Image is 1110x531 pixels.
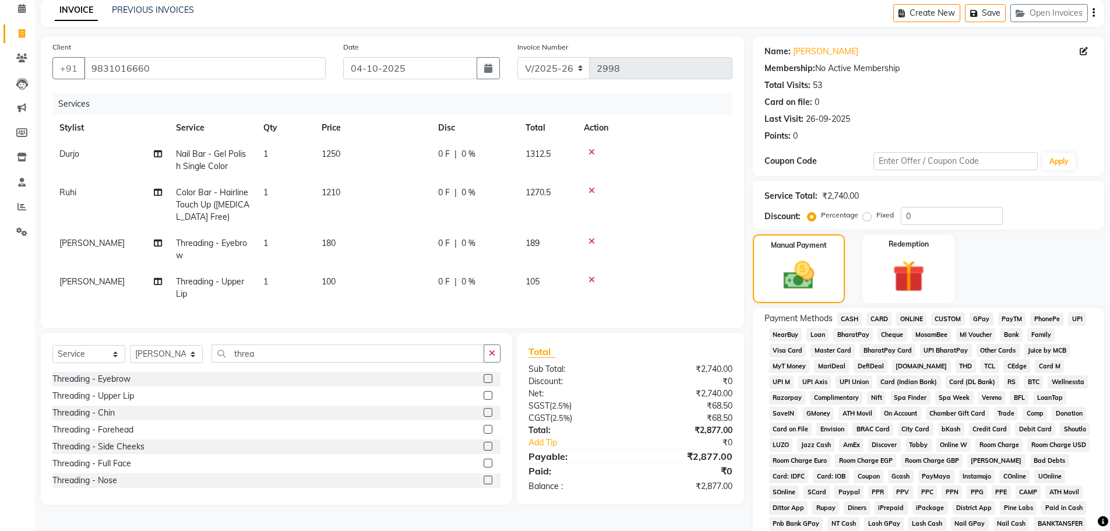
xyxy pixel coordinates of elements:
[461,187,475,199] span: 0 %
[898,423,933,436] span: City Card
[461,237,475,249] span: 0 %
[1010,391,1028,405] span: BFL
[649,437,741,449] div: ₹0
[438,187,450,199] span: 0 F
[52,390,134,402] div: Threading - Upper Lip
[176,149,246,171] span: Nail Bar - Gel Polish Single Color
[59,238,125,248] span: [PERSON_NAME]
[890,391,931,405] span: Spa Finder
[946,375,999,389] span: Card (DL Bank)
[936,438,971,452] span: Online W
[769,407,798,420] span: SaveIN
[814,360,849,373] span: MariDeal
[868,438,901,452] span: Discover
[630,424,741,437] div: ₹2,877.00
[1060,423,1090,436] span: Shoutlo
[802,407,834,420] span: GMoney
[888,470,914,483] span: Gcash
[764,45,791,58] div: Name:
[1027,328,1055,342] span: Family
[1048,375,1088,389] span: Wellnessta
[520,449,630,463] div: Payable:
[764,113,804,125] div: Last Visit:
[764,155,874,167] div: Coupon Code
[867,391,886,405] span: Nift
[1035,360,1064,373] span: Card M
[322,149,340,159] span: 1250
[517,42,568,52] label: Invoice Number
[994,407,1019,420] span: Trade
[821,210,858,220] label: Percentage
[1027,438,1090,452] span: Room Charge USD
[520,375,630,388] div: Discount:
[769,517,823,530] span: Pnb Bank GPay
[630,375,741,388] div: ₹0
[630,388,741,400] div: ₹2,740.00
[263,187,268,198] span: 1
[764,79,811,92] div: Total Visits:
[868,486,888,499] span: PPR
[256,115,315,141] th: Qty
[764,130,791,142] div: Points:
[813,470,849,483] span: Card: IOB
[322,276,336,287] span: 100
[769,501,808,515] span: Dittor App
[764,210,801,223] div: Discount:
[769,454,831,467] span: Room Charge Euro
[528,400,549,411] span: SGST
[981,360,999,373] span: TCL
[875,501,908,515] span: iPrepaid
[812,501,839,515] span: Rupay
[876,210,894,220] label: Fixed
[520,464,630,478] div: Paid:
[630,400,741,412] div: ₹68.50
[852,423,893,436] span: BRAC Card
[873,152,1038,170] input: Enter Offer / Coupon Code
[926,407,989,420] span: Chamber Gift Card
[630,363,741,375] div: ₹2,740.00
[833,328,873,342] span: BharatPay
[52,373,131,385] div: Threading - Eyebrow
[454,148,457,160] span: |
[769,360,810,373] span: MyT Money
[1030,454,1069,467] span: Bad Debts
[526,276,540,287] span: 105
[438,237,450,249] span: 0 F
[454,276,457,288] span: |
[837,312,862,326] span: CASH
[864,517,904,530] span: Lash GPay
[552,413,570,423] span: 2.5%
[1016,486,1041,499] span: CAMP
[454,187,457,199] span: |
[526,187,551,198] span: 1270.5
[769,470,809,483] span: Card: IDFC
[1033,391,1066,405] span: LoanTap
[918,486,938,499] span: PPC
[59,187,76,198] span: Ruhi
[526,238,540,248] span: 189
[877,375,941,389] span: Card (Indian Bank)
[176,187,249,222] span: Color Bar - Hairline Touch Up ([MEDICAL_DATA] Free)
[918,470,954,483] span: PayMaya
[967,454,1026,467] span: [PERSON_NAME]
[1004,375,1020,389] span: RS
[1068,312,1086,326] span: UPI
[52,115,169,141] th: Stylist
[263,238,268,248] span: 1
[774,258,824,293] img: _cash.svg
[764,312,833,325] span: Payment Methods
[935,391,974,405] span: Spa Week
[967,486,987,499] span: PPG
[176,276,244,299] span: Threading - Upper Lip
[84,57,326,79] input: Search by Name/Mobile/Email/Code
[769,486,799,499] span: SOnline
[1023,407,1047,420] span: Comp
[520,437,649,449] a: Add Tip
[263,276,268,287] span: 1
[764,62,815,75] div: Membership:
[59,149,79,159] span: Durjo
[528,346,555,358] span: Total
[942,486,962,499] span: PPN
[999,470,1030,483] span: COnline
[844,501,870,515] span: Diners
